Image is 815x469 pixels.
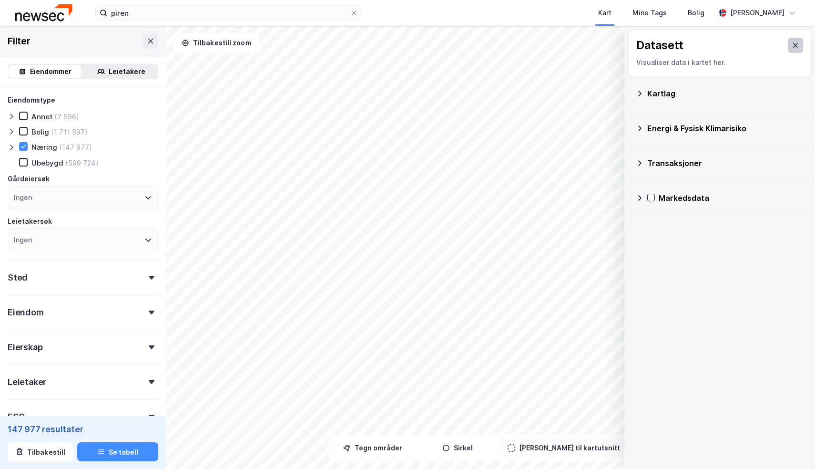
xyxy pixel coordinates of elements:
[14,234,32,246] div: Ingen
[647,88,804,99] div: Kartlag
[8,33,31,49] div: Filter
[8,216,52,227] div: Leietakersøk
[51,127,88,136] div: (1 711 597)
[8,423,158,435] div: 147 977 resultater
[417,438,498,458] button: Sirkel
[647,157,804,169] div: Transaksjoner
[109,66,145,77] div: Leietakere
[107,6,350,20] input: Søk på adresse, matrikkel, gårdeiere, leietakere eller personer
[8,272,28,283] div: Sted
[767,423,815,469] iframe: Chat Widget
[519,442,620,454] div: [PERSON_NAME] til kartutsnitt
[30,66,71,77] div: Eiendommer
[8,342,42,353] div: Eierskap
[8,307,44,318] div: Eiendom
[659,192,804,204] div: Markedsdata
[688,7,704,19] div: Bolig
[598,7,611,19] div: Kart
[636,57,803,68] div: Visualiser data i kartet her.
[14,192,32,203] div: Ingen
[15,4,72,21] img: newsec-logo.f6e21ccffca1b3a03d2d.png
[647,123,804,134] div: Energi & Fysisk Klimarisiko
[31,143,57,152] div: Næring
[636,38,683,53] div: Datasett
[8,411,24,423] div: ESG
[77,442,158,461] button: Se tabell
[54,112,79,121] div: (7 596)
[31,127,49,136] div: Bolig
[8,442,73,461] button: Tilbakestill
[31,158,63,167] div: Ubebygd
[8,94,55,106] div: Eiendomstype
[173,33,259,52] button: Tilbakestill zoom
[8,173,50,185] div: Gårdeiersøk
[332,438,413,458] button: Tegn områder
[65,158,99,167] div: (599 724)
[31,112,52,121] div: Annet
[59,143,92,152] div: (147 977)
[8,376,46,388] div: Leietaker
[767,423,815,469] div: Kontrollprogram for chat
[730,7,784,19] div: [PERSON_NAME]
[632,7,667,19] div: Mine Tags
